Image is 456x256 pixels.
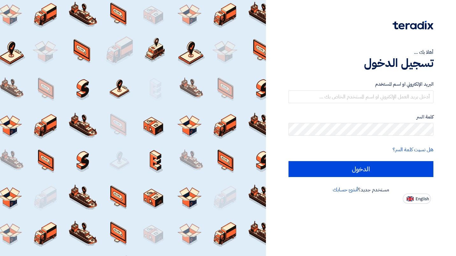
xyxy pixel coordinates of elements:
[289,81,433,88] label: البريد الإلكتروني او اسم المستخدم
[289,186,433,194] div: مستخدم جديد؟
[333,186,358,194] a: أنشئ حسابك
[393,146,433,153] a: هل نسيت كلمة السر؟
[289,161,433,177] input: الدخول
[289,48,433,56] div: أهلا بك ...
[289,113,433,121] label: كلمة السر
[407,196,414,201] img: en-US.png
[416,197,429,201] span: English
[289,90,433,103] input: أدخل بريد العمل الإلكتروني او اسم المستخدم الخاص بك ...
[403,194,431,204] button: English
[393,21,433,30] img: Teradix logo
[289,56,433,70] h1: تسجيل الدخول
